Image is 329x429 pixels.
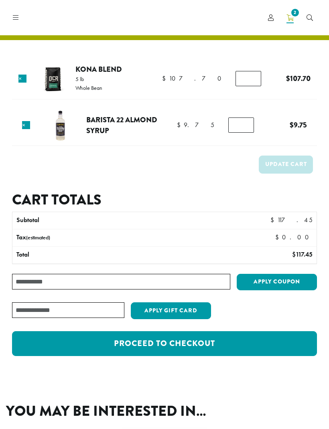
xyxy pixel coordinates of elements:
[177,121,214,129] bdi: 9.75
[12,229,229,246] th: Tax
[236,71,261,86] input: Product quantity
[35,61,71,97] img: Kona Blend
[86,114,157,136] a: Barista 22 Almond Syrup
[162,74,225,83] bdi: 107.70
[286,73,290,84] span: $
[228,117,254,133] input: Product quantity
[75,64,122,75] a: Kona Blend
[275,233,282,241] span: $
[300,11,319,24] a: Search
[6,403,323,420] h2: You may be interested in…
[237,274,317,290] button: Apply coupon
[12,191,317,208] h2: Cart totals
[290,119,294,130] span: $
[286,73,311,84] bdi: 107.70
[290,119,307,130] bdi: 9.75
[18,75,26,83] a: Remove this item
[270,216,313,224] bdi: 117.45
[43,108,78,144] img: Barista 22 Almond Syrup
[162,74,169,83] span: $
[75,85,102,91] p: Whole Bean
[75,76,102,82] p: 5 lb
[290,7,301,18] span: 2
[259,156,313,174] button: Update cart
[270,216,277,224] span: $
[292,250,313,259] bdi: 117.45
[22,121,30,129] a: Remove this item
[292,250,296,259] span: $
[12,331,317,356] a: Proceed to checkout
[177,121,184,129] span: $
[275,233,313,241] bdi: 0.00
[131,302,211,319] button: Apply Gift Card
[12,212,195,229] th: Subtotal
[26,234,50,241] small: (estimated)
[12,247,195,263] th: Total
